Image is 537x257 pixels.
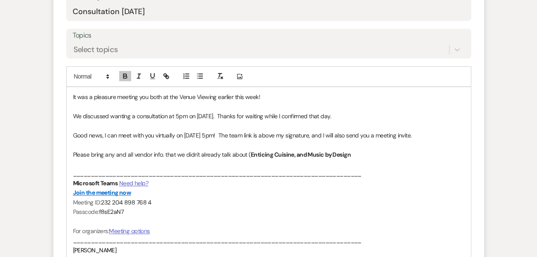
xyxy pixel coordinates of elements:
div: Select topics [73,44,118,55]
span: For organizers: [73,227,109,235]
a: Meeting options [109,227,150,235]
label: Topics [73,29,465,42]
span: Passcode: [73,208,99,216]
span: Meeting ID: [73,199,101,206]
span: 232 204 898 768 4 [101,199,151,206]
strong: Microsoft Teams [73,179,118,187]
span: f8sE2aN7 [99,208,123,216]
a: Need help? [119,179,148,187]
p: We discussed wanting a consultation at 5pm on [DATE]. Thanks for waiting while I confirmed that day. [73,111,464,121]
p: Please bring any and all vendor info. that we didn't already talk about ( [73,150,464,159]
p: It was a pleasure meeting you both at the Venue Viewing earlier this week! [73,92,464,102]
a: Join the meeting now [73,189,131,196]
span: [PERSON_NAME] [73,246,117,254]
p: Good news, I can meet with you virtually on [DATE] 5pm! The team link is above my signature, and ... [73,131,464,140]
strong: Enticing Cuisine, and Music by Design [251,151,351,158]
span: ________________________________________________________________________________ [73,237,361,244]
span: ________________________________________________________________________________ [73,170,361,178]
